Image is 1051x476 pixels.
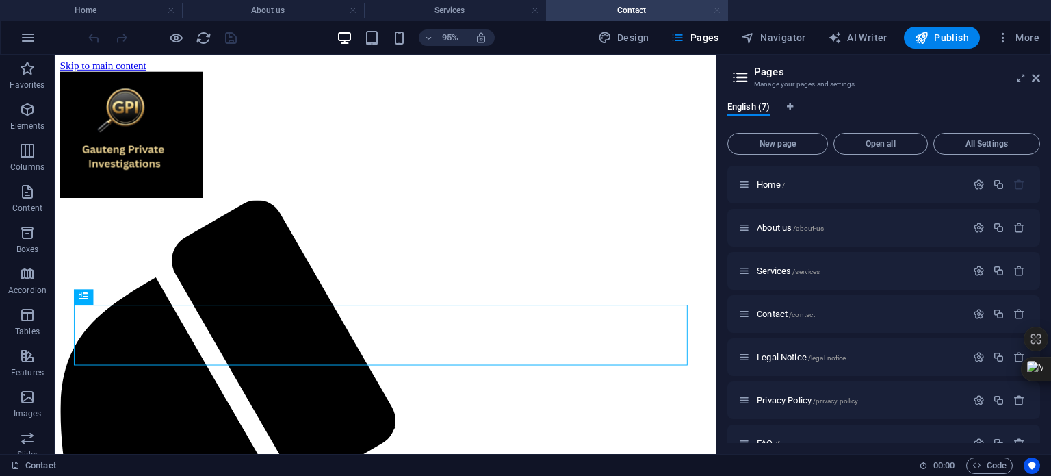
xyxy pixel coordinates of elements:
div: About us/about-us [753,223,966,232]
p: Accordion [8,285,47,296]
button: Publish [904,27,980,49]
div: Duplicate [993,179,1004,190]
h6: Session time [919,458,955,474]
span: Click to open page [757,352,846,362]
button: AI Writer [822,27,893,49]
div: Remove [1013,351,1025,363]
p: Images [14,408,42,419]
a: Click to cancel selection. Double-click to open Pages [11,458,56,474]
button: 95% [419,29,467,46]
button: Usercentrics [1024,458,1040,474]
p: Slider [17,449,38,460]
div: Settings [973,179,985,190]
span: /about-us [793,225,824,232]
span: Click to open page [757,309,815,319]
h6: 95% [439,29,461,46]
div: Remove [1013,394,1025,406]
h2: Pages [754,66,1040,78]
div: Home/ [753,180,966,189]
div: Language Tabs [727,101,1040,127]
span: / [782,181,785,189]
i: On resize automatically adjust zoom level to fit chosen device. [475,32,487,44]
a: Skip to main content [5,5,96,17]
span: Navigator [741,31,806,45]
span: /privacy-policy [813,397,858,405]
div: Design (Ctrl+Alt+Y) [593,27,655,49]
p: Favorites [10,79,44,90]
span: 00 00 [933,458,955,474]
div: Settings [973,308,985,320]
button: Pages [665,27,724,49]
span: More [996,31,1039,45]
span: All Settings [939,140,1034,148]
div: Settings [973,351,985,363]
span: Click to open page [757,266,820,276]
button: More [991,27,1045,49]
button: New page [727,133,828,155]
span: Click to open page [757,223,824,233]
span: Code [972,458,1007,474]
div: Duplicate [993,308,1004,320]
p: Boxes [16,244,39,255]
p: Columns [10,162,44,173]
div: Settings [973,222,985,234]
button: reload [195,29,211,46]
div: Duplicate [993,351,1004,363]
button: Code [966,458,1013,474]
div: Privacy Policy/privacy-policy [753,396,966,405]
div: Duplicate [993,394,1004,406]
span: Open all [840,140,922,148]
h4: About us [182,3,364,18]
div: Contact/contact [753,310,966,318]
div: Legal Notice/legal-notice [753,353,966,362]
h3: Manage your pages and settings [754,78,1013,90]
button: Click here to leave preview mode and continue editing [168,29,184,46]
h4: Services [364,3,546,18]
span: /legal-notice [808,354,846,362]
div: Duplicate [993,438,1004,449]
span: Publish [915,31,969,45]
span: New page [734,140,822,148]
span: : [943,460,945,471]
div: Remove [1013,222,1025,234]
div: Settings [973,438,985,449]
div: Duplicate [993,222,1004,234]
span: English (7) [727,99,770,118]
button: All Settings [933,133,1040,155]
div: Remove [1013,438,1025,449]
div: Remove [1013,265,1025,277]
span: Design [598,31,649,45]
button: Open all [833,133,928,155]
p: Content [12,203,42,214]
span: /services [792,268,820,275]
button: Navigator [736,27,812,49]
div: FAQ/faq [753,439,966,448]
span: /faq [775,440,788,448]
p: Features [11,367,44,378]
div: Duplicate [993,265,1004,277]
span: Click to open page [757,179,785,190]
span: AI Writer [828,31,887,45]
div: Remove [1013,308,1025,320]
span: Click to open page [757,395,858,405]
button: Design [593,27,655,49]
span: Pages [671,31,718,45]
h4: Contact [546,3,728,18]
span: /contact [789,311,815,318]
div: Services/services [753,266,966,275]
div: The startpage cannot be deleted [1013,179,1025,190]
div: Settings [973,394,985,406]
p: Elements [10,121,45,131]
p: Tables [15,326,40,337]
i: Reload page [196,30,211,46]
div: Settings [973,265,985,277]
